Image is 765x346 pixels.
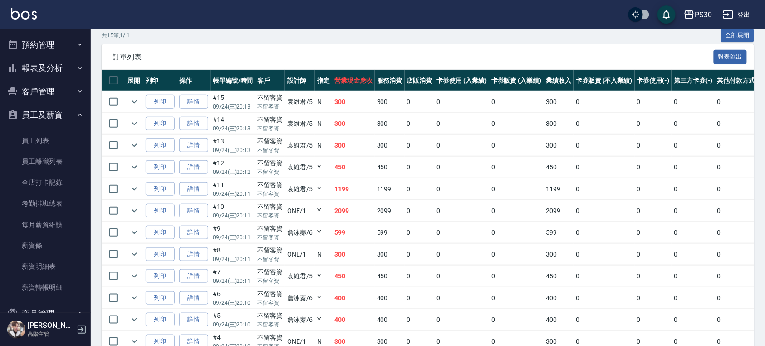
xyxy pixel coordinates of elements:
[315,113,332,134] td: N
[635,266,672,287] td: 0
[213,212,253,220] p: 09/24 (三) 20:11
[4,235,87,256] a: 薪資條
[544,91,574,113] td: 300
[315,309,332,331] td: Y
[672,178,715,200] td: 0
[211,70,255,91] th: 帳單編號/時間
[715,157,765,178] td: 0
[715,91,765,113] td: 0
[211,200,255,222] td: #10
[375,91,405,113] td: 300
[489,287,544,309] td: 0
[544,287,574,309] td: 400
[258,103,283,111] p: 不留客資
[255,70,285,91] th: 客戶
[127,204,141,217] button: expand row
[544,222,574,243] td: 599
[127,247,141,261] button: expand row
[434,70,489,91] th: 卡券使用 (入業績)
[179,313,208,327] a: 詳情
[258,299,283,307] p: 不留客資
[544,309,574,331] td: 400
[285,200,315,222] td: ONE /1
[434,266,489,287] td: 0
[405,135,435,156] td: 0
[179,247,208,262] a: 詳情
[258,311,283,321] div: 不留客資
[213,168,253,176] p: 09/24 (三) 20:12
[672,266,715,287] td: 0
[285,135,315,156] td: 袁維君 /5
[179,226,208,240] a: 詳情
[405,244,435,265] td: 0
[405,157,435,178] td: 0
[285,178,315,200] td: 袁維君 /5
[211,287,255,309] td: #6
[405,91,435,113] td: 0
[574,200,634,222] td: 0
[695,9,712,20] div: PS30
[375,135,405,156] td: 300
[434,287,489,309] td: 0
[258,180,283,190] div: 不留客資
[4,256,87,277] a: 薪資明細表
[434,309,489,331] td: 0
[434,244,489,265] td: 0
[544,157,574,178] td: 450
[714,52,747,61] a: 報表匯出
[489,244,544,265] td: 0
[179,204,208,218] a: 詳情
[375,222,405,243] td: 599
[285,266,315,287] td: 袁維君 /5
[332,178,375,200] td: 1199
[715,200,765,222] td: 0
[574,70,634,91] th: 卡券販賣 (不入業績)
[315,70,332,91] th: 指定
[4,130,87,151] a: 員工列表
[146,95,175,109] button: 列印
[574,135,634,156] td: 0
[574,91,634,113] td: 0
[213,103,253,111] p: 09/24 (三) 20:13
[211,222,255,243] td: #9
[635,287,672,309] td: 0
[332,70,375,91] th: 營業現金應收
[285,309,315,331] td: 詹泳蓁 /6
[211,309,255,331] td: #5
[125,70,143,91] th: 展開
[405,178,435,200] td: 0
[574,178,634,200] td: 0
[4,302,87,326] button: 商品管理
[315,91,332,113] td: N
[177,70,211,91] th: 操作
[332,287,375,309] td: 400
[715,287,765,309] td: 0
[375,244,405,265] td: 300
[489,222,544,243] td: 0
[332,309,375,331] td: 400
[179,138,208,153] a: 詳情
[146,247,175,262] button: 列印
[635,91,672,113] td: 0
[315,244,332,265] td: N
[258,277,283,285] p: 不留客資
[672,287,715,309] td: 0
[285,70,315,91] th: 設計師
[635,244,672,265] td: 0
[146,138,175,153] button: 列印
[332,135,375,156] td: 300
[285,91,315,113] td: 袁維君 /5
[4,277,87,298] a: 薪資轉帳明細
[315,200,332,222] td: Y
[4,151,87,172] a: 員工離職列表
[127,117,141,130] button: expand row
[405,113,435,134] td: 0
[146,182,175,196] button: 列印
[405,222,435,243] td: 0
[258,158,283,168] div: 不留客資
[434,222,489,243] td: 0
[715,70,765,91] th: 其他付款方式(-)
[113,53,714,62] span: 訂單列表
[213,146,253,154] p: 09/24 (三) 20:13
[489,266,544,287] td: 0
